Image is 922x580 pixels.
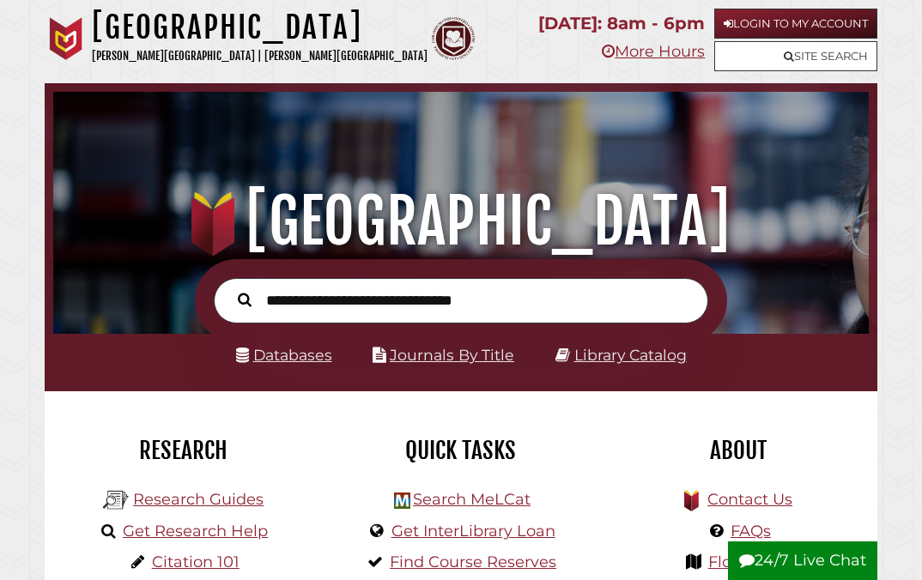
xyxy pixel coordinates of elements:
[391,522,555,541] a: Get InterLibrary Loan
[714,41,877,71] a: Site Search
[731,522,771,541] a: FAQs
[58,436,309,465] h2: Research
[45,17,88,60] img: Calvin University
[432,17,475,60] img: Calvin Theological Seminary
[133,490,264,509] a: Research Guides
[67,184,855,259] h1: [GEOGRAPHIC_DATA]
[714,9,877,39] a: Login to My Account
[574,346,687,364] a: Library Catalog
[123,522,268,541] a: Get Research Help
[413,490,531,509] a: Search MeLCat
[390,553,556,571] a: Find Course Reserves
[92,9,428,46] h1: [GEOGRAPHIC_DATA]
[538,9,705,39] p: [DATE]: 8am - 6pm
[707,490,792,509] a: Contact Us
[613,436,864,465] h2: About
[335,436,586,465] h2: Quick Tasks
[236,346,332,364] a: Databases
[708,553,793,571] a: Floor Maps
[229,288,260,310] button: Search
[152,553,240,571] a: Citation 101
[103,487,129,513] img: Hekman Library Logo
[238,293,252,308] i: Search
[92,46,428,66] p: [PERSON_NAME][GEOGRAPHIC_DATA] | [PERSON_NAME][GEOGRAPHIC_DATA]
[602,42,705,61] a: More Hours
[394,492,410,509] img: Hekman Library Logo
[390,346,514,364] a: Journals By Title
